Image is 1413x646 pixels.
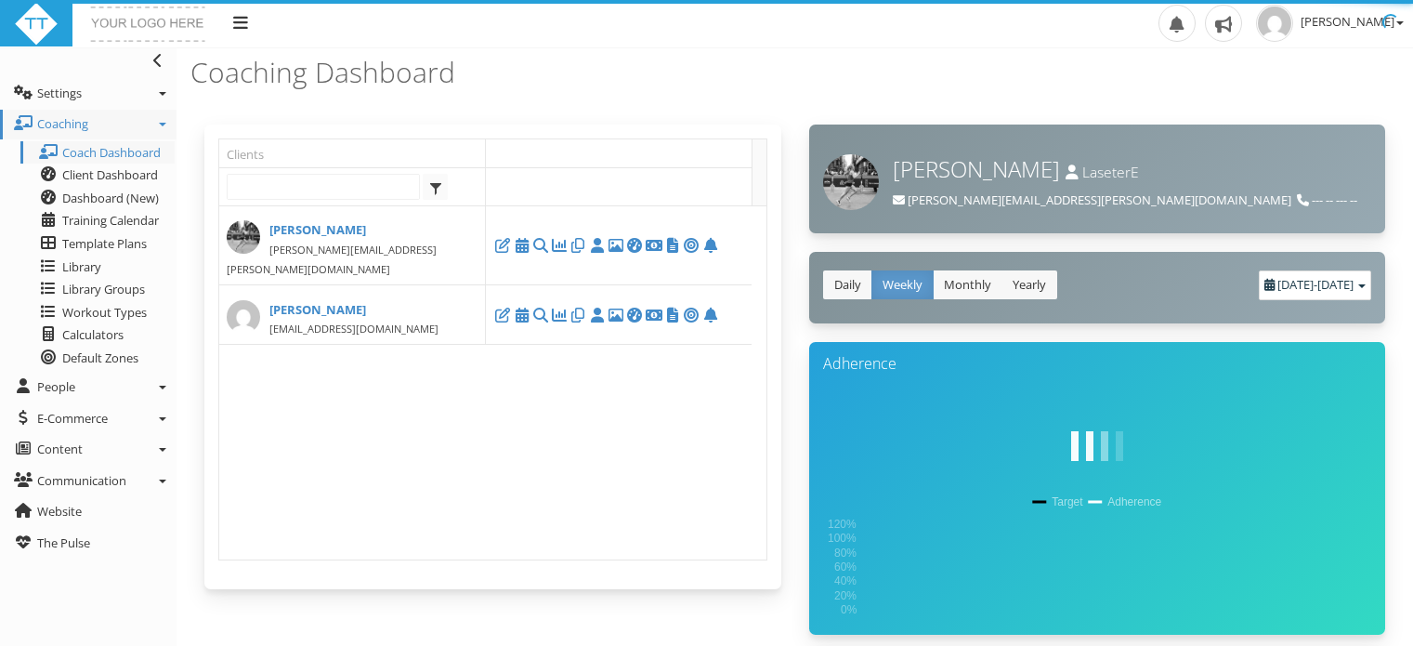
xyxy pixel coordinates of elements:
a: Monthly [933,270,1002,299]
a: Calculators [20,323,175,347]
span: Dashboard (New) [62,190,159,206]
a: Edit Client [493,237,512,254]
text: 40% [834,574,857,587]
a: Client Dashboard [20,164,175,187]
a: Workout Types [20,301,175,324]
span: Communication [37,472,126,489]
span: [PERSON_NAME] [893,153,1060,184]
text: 20% [834,589,857,602]
a: Weekly [871,270,934,299]
text: 100% [828,532,857,545]
span: [PERSON_NAME][EMAIL_ADDRESS][PERSON_NAME][DOMAIN_NAME] [908,191,1291,208]
span: Library [62,258,101,275]
span: Default Zones [62,349,138,366]
small: [EMAIL_ADDRESS][DOMAIN_NAME] [269,322,438,336]
small: [PERSON_NAME][EMAIL_ADDRESS][PERSON_NAME][DOMAIN_NAME] [227,243,437,277]
span: select [424,175,447,199]
span: Workout Types [62,304,147,321]
span: [DATE] [1277,276,1314,293]
span: Client Dashboard [62,166,158,183]
a: Profile [588,237,607,254]
a: Training Calendar [20,209,175,232]
a: Library Groups [20,278,175,301]
span: --- -- --- -- [1312,191,1357,208]
a: Account [645,306,663,323]
span: LaseterE [1082,162,1139,182]
a: Coach Dashboard [20,141,175,165]
span: [PERSON_NAME] [1301,13,1404,30]
a: Training Zones [682,237,700,254]
span: Calculators [62,326,124,343]
a: Submitted Forms [663,237,682,254]
span: [DATE] [1317,276,1354,293]
text: 0% [841,603,857,616]
a: Library [20,256,175,279]
span: Website [37,503,82,520]
div: - [1259,270,1371,300]
img: white-bars-1s-80px.svg [1060,409,1134,483]
h3: Coaching Dashboard [190,57,788,87]
a: Profile [588,306,607,323]
span: Email [893,191,1291,208]
a: Client Training Dashboard [625,306,644,323]
img: yourlogohere.png [86,2,210,46]
a: Activity Search [531,237,550,254]
a: Training Zones [682,306,700,323]
span: The Pulse [37,534,90,551]
a: Submitted Forms [663,306,682,323]
a: Notifications [700,306,719,323]
span: E-Commerce [37,410,108,427]
a: Training Calendar [512,306,530,323]
a: Daily [823,270,872,299]
a: Files [569,237,587,254]
span: Library Groups [62,281,145,297]
span: Coach Dashboard [62,144,161,161]
a: Performance [550,237,569,254]
span: People [37,378,75,395]
span: Coaching [37,115,88,132]
a: Yearly [1001,270,1057,299]
text: 80% [834,547,857,560]
a: Progress images [607,237,625,254]
a: Progress images [607,306,625,323]
span: Settings [37,85,82,101]
a: [PERSON_NAME] [227,220,478,240]
span: Content [37,441,83,457]
a: Activity Search [531,306,550,323]
a: Performance [550,306,569,323]
a: Dashboard (New) [20,187,175,210]
a: Default Zones [20,347,175,370]
h3: Adherence [823,356,1372,373]
a: Notifications [700,237,719,254]
a: Client Training Dashboard [625,237,644,254]
a: Clients [227,139,485,167]
a: Training Calendar [512,237,530,254]
text: 120% [828,518,857,531]
a: [PERSON_NAME] [227,300,478,320]
a: Files [569,306,587,323]
img: 1dff75413cfcd60516179edc53a91786 [1256,5,1293,42]
a: Edit Client [493,306,512,323]
span: Phone number [1297,191,1357,208]
img: ttbadgewhite_48x48.png [14,2,59,46]
span: Template Plans [62,235,147,252]
text: 60% [834,560,857,573]
a: Template Plans [20,232,175,256]
span: Training Calendar [62,212,159,229]
a: Account [645,237,663,254]
small: Username [1066,162,1139,182]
